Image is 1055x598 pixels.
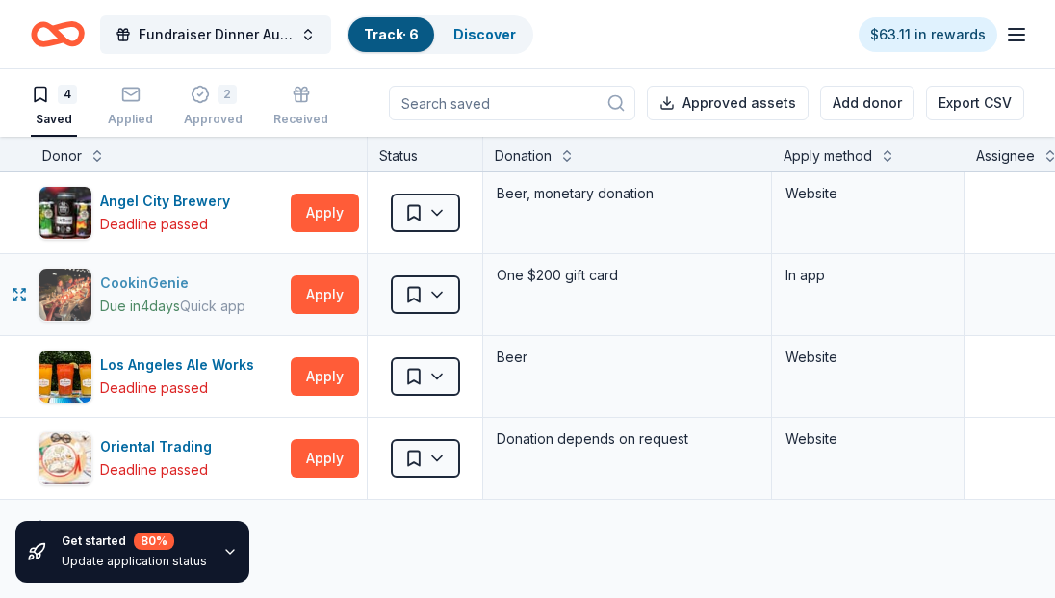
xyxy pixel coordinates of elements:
[926,86,1024,120] button: Export CSV
[347,15,533,54] button: Track· 6Discover
[495,262,759,289] div: One $200 gift card
[495,344,759,371] div: Beer
[273,112,328,127] div: Received
[39,351,91,403] img: Image for Los Angeles Ale Works
[273,77,328,137] button: Received
[100,435,219,458] div: Oriental Trading
[785,182,950,205] div: Website
[495,180,759,207] div: Beer, monetary donation
[31,77,77,137] button: 4Saved
[364,26,419,42] a: Track· 6
[368,137,483,171] div: Status
[291,439,359,478] button: Apply
[785,428,950,451] div: Website
[100,190,238,213] div: Angel City Brewery
[218,85,237,104] div: 2
[785,264,950,287] div: In app
[139,23,293,46] span: Fundraiser Dinner Auction & Raffle
[100,353,262,377] div: Los Angeles Ale Works
[39,431,283,485] button: Image for Oriental TradingOriental TradingDeadline passed
[39,268,283,322] button: Image for CookinGenieCookinGenieDue in4daysQuick app
[495,426,759,453] div: Donation depends on request
[647,86,809,120] button: Approved assets
[389,86,635,120] input: Search saved
[42,144,82,168] div: Donor
[495,144,552,168] div: Donation
[100,458,208,481] div: Deadline passed
[39,186,283,240] button: Image for Angel City BreweryAngel City BreweryDeadline passed
[291,194,359,232] button: Apply
[62,554,207,569] div: Update application status
[859,17,997,52] a: $63.11 in rewards
[820,86,914,120] button: Add donor
[39,432,91,484] img: Image for Oriental Trading
[784,144,872,168] div: Apply method
[291,357,359,396] button: Apply
[58,85,77,104] div: 4
[100,213,208,236] div: Deadline passed
[453,26,516,42] a: Discover
[39,269,91,321] img: Image for CookinGenie
[976,144,1035,168] div: Assignee
[100,272,245,295] div: CookinGenie
[100,377,208,400] div: Deadline passed
[39,187,91,239] img: Image for Angel City Brewery
[39,350,283,403] button: Image for Los Angeles Ale WorksLos Angeles Ale WorksDeadline passed
[184,112,243,127] div: Approved
[785,346,950,369] div: Website
[134,533,174,550] div: 80 %
[100,15,331,54] button: Fundraiser Dinner Auction & Raffle
[31,12,85,57] a: Home
[31,112,77,127] div: Saved
[291,275,359,314] button: Apply
[180,297,245,316] div: Quick app
[62,533,207,550] div: Get started
[100,295,180,318] div: Due in 4 days
[108,77,153,137] button: Applied
[108,112,153,127] div: Applied
[184,77,243,137] button: 2Approved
